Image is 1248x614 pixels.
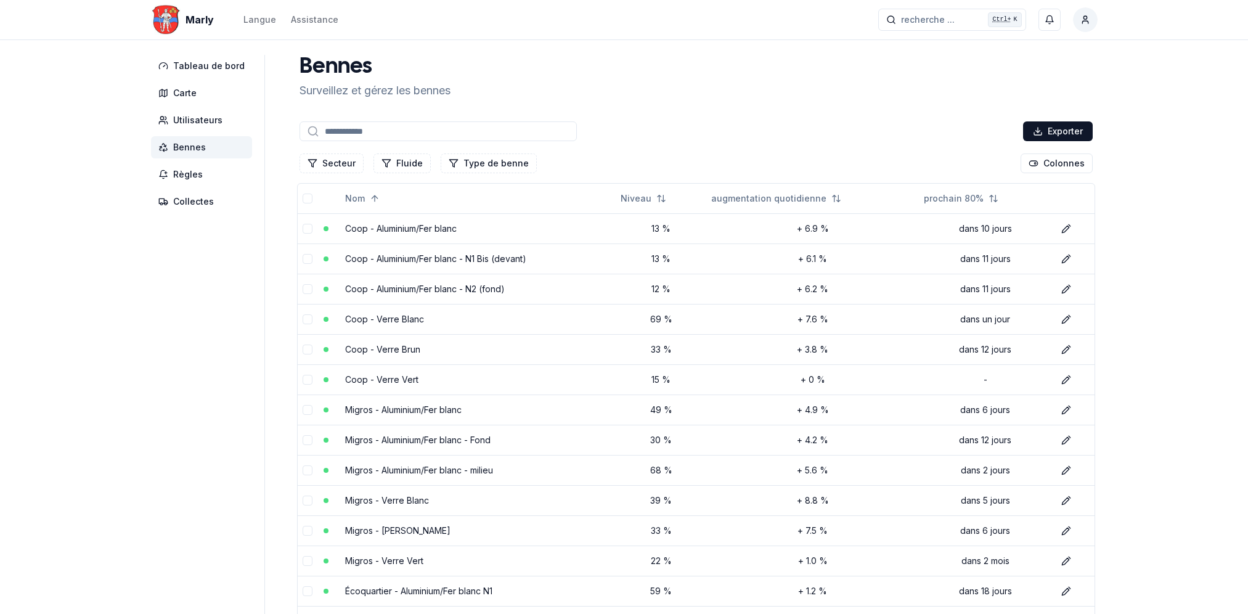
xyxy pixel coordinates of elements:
[711,404,914,416] div: + 4.9 %
[711,283,914,295] div: + 6.2 %
[151,5,181,35] img: Marly Logo
[173,168,203,181] span: Règles
[711,585,914,597] div: + 1.2 %
[186,12,214,27] span: Marly
[345,374,418,385] a: Coop - Verre Vert
[303,586,312,596] button: select-row
[345,435,491,445] a: Migros - Aluminium/Fer blanc - Fond
[151,109,257,131] a: Utilisateurs
[303,224,312,234] button: select-row
[303,496,312,506] button: select-row
[345,465,493,475] a: Migros - Aluminium/Fer blanc - milieu
[151,12,219,27] a: Marly
[151,190,257,213] a: Collectes
[300,55,451,80] h1: Bennes
[345,253,526,264] a: Coop - Aluminium/Fer blanc - N1 Bis (devant)
[151,82,257,104] a: Carte
[711,313,914,325] div: + 7.6 %
[711,434,914,446] div: + 4.2 %
[243,12,276,27] button: Langue
[345,284,505,294] a: Coop - Aluminium/Fer blanc - N2 (fond)
[878,9,1026,31] button: recherche ...Ctrl+K
[621,555,701,567] div: 22 %
[345,495,429,506] a: Migros - Verre Blanc
[711,223,914,235] div: + 6.9 %
[303,526,312,536] button: select-row
[924,343,1046,356] div: dans 12 jours
[345,314,424,324] a: Coop - Verre Blanc
[173,141,206,153] span: Bennes
[621,283,701,295] div: 12 %
[303,314,312,324] button: select-row
[924,192,984,205] span: prochain 80%
[924,404,1046,416] div: dans 6 jours
[151,55,257,77] a: Tableau de bord
[704,189,849,208] button: Not sorted. Click to sort ascending.
[924,253,1046,265] div: dans 11 jours
[300,82,451,99] p: Surveillez et gérez les bennes
[711,555,914,567] div: + 1.0 %
[621,585,701,597] div: 59 %
[173,60,245,72] span: Tableau de bord
[1023,121,1093,141] button: Exporter
[621,343,701,356] div: 33 %
[613,189,674,208] button: Not sorted. Click to sort ascending.
[345,404,462,415] a: Migros - Aluminium/Fer blanc
[621,313,701,325] div: 69 %
[711,374,914,386] div: + 0 %
[711,494,914,507] div: + 8.8 %
[924,555,1046,567] div: dans 2 mois
[924,283,1046,295] div: dans 11 jours
[173,114,222,126] span: Utilisateurs
[303,254,312,264] button: select-row
[303,465,312,475] button: select-row
[621,434,701,446] div: 30 %
[711,343,914,356] div: + 3.8 %
[711,192,826,205] span: augmentation quotidienne
[303,345,312,354] button: select-row
[621,464,701,477] div: 68 %
[924,494,1046,507] div: dans 5 jours
[173,195,214,208] span: Collectes
[441,153,537,173] button: Filtrer les lignes
[924,374,1046,386] div: -
[373,153,431,173] button: Filtrer les lignes
[621,223,701,235] div: 13 %
[151,136,257,158] a: Bennes
[338,189,387,208] button: Sorted ascending. Click to sort descending.
[345,586,492,596] a: Écoquartier - Aluminium/Fer blanc N1
[924,585,1046,597] div: dans 18 jours
[303,375,312,385] button: select-row
[303,284,312,294] button: select-row
[345,555,423,566] a: Migros - Verre Vert
[303,556,312,566] button: select-row
[345,525,451,536] a: Migros - [PERSON_NAME]
[345,192,365,205] span: Nom
[1021,153,1093,173] button: Cocher les colonnes
[924,464,1046,477] div: dans 2 jours
[901,14,955,26] span: recherche ...
[303,435,312,445] button: select-row
[621,494,701,507] div: 39 %
[303,405,312,415] button: select-row
[291,12,338,27] a: Assistance
[621,525,701,537] div: 33 %
[151,163,257,186] a: Règles
[711,525,914,537] div: + 7.5 %
[924,525,1046,537] div: dans 6 jours
[621,404,701,416] div: 49 %
[916,189,1006,208] button: Not sorted. Click to sort ascending.
[621,253,701,265] div: 13 %
[300,153,364,173] button: Filtrer les lignes
[924,223,1046,235] div: dans 10 jours
[173,87,197,99] span: Carte
[303,194,312,203] button: select-all
[243,14,276,26] div: Langue
[924,313,1046,325] div: dans un jour
[621,192,651,205] span: Niveau
[711,253,914,265] div: + 6.1 %
[345,344,420,354] a: Coop - Verre Brun
[621,374,701,386] div: 15 %
[924,434,1046,446] div: dans 12 jours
